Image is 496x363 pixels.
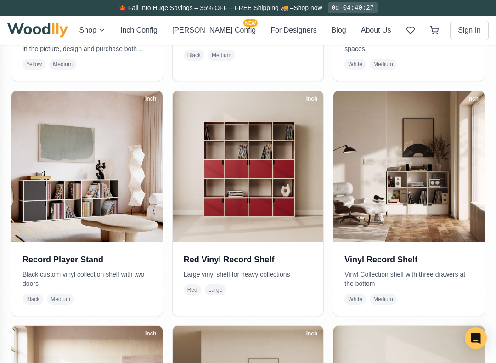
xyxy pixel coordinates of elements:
span: White [344,294,366,305]
span: NEW [243,19,258,27]
span: Black [184,50,204,61]
div: Inch [463,94,483,104]
img: Red Vinyl Record Shelf [173,91,324,242]
button: About Us [361,25,391,36]
h3: Record Player Stand [23,253,152,266]
span: Medium [47,294,74,305]
span: White [344,59,366,70]
div: Inch [302,329,322,339]
img: Woodlly [7,23,68,38]
span: Medium [208,50,235,61]
div: Inch [302,94,322,104]
button: Sign In [450,21,489,40]
img: Vinyl Record Shelf [333,91,485,242]
button: Blog [332,25,346,36]
span: Medium [370,59,397,70]
button: Shop [79,25,106,36]
span: Black [23,294,43,305]
a: Shop now [293,4,322,11]
span: 🍁 Fall Into Huge Savings – 35% OFF + FREE Shipping 🚚 – [118,4,293,11]
span: Yellow [23,59,45,70]
div: Inch [141,329,161,339]
span: Medium [370,294,397,305]
h3: Vinyl Record Shelf [344,253,473,266]
button: [PERSON_NAME] ConfigNEW [172,25,256,36]
button: Inch Config [120,25,158,36]
div: 0d 04:40:27 [328,2,378,13]
span: Medium [49,59,76,70]
div: Open Intercom Messenger [465,327,487,349]
img: Record Player Stand [11,91,163,242]
p: Vinyl Collection shelf with three drawers at the bottom [344,270,473,288]
div: Inch [463,329,483,339]
span: Red [184,284,201,295]
span: Large [205,284,226,295]
p: Large vinyl shelf for heavy collections [184,270,313,279]
div: Inch [141,94,161,104]
button: For Designers [271,25,316,36]
p: Black custom vinyl collection shelf with two doors [23,270,152,288]
h3: Red Vinyl Record Shelf [184,253,313,266]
